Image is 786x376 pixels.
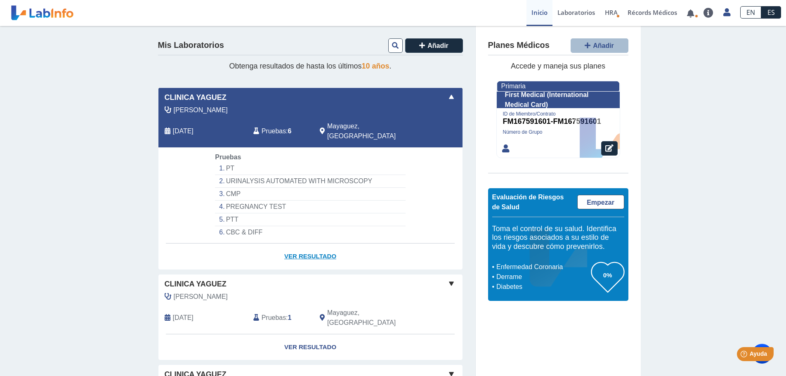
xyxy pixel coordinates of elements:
[173,126,194,136] span: 2025-08-29
[492,225,624,251] h5: Toma el control de su salud. Identifica los riesgos asociados a su estilo de vida y descubre cómo...
[605,8,618,17] span: HRA
[492,194,564,210] span: Evaluación de Riesgos de Salud
[761,6,781,19] a: ES
[571,38,628,53] button: Añadir
[494,262,591,272] li: Enfermedad Coronaria
[427,42,448,49] span: Añadir
[165,92,227,103] span: Clinica Yaguez
[501,83,526,90] span: Primaria
[288,314,292,321] b: 1
[215,162,405,175] li: PT
[247,308,314,328] div: :
[215,154,241,161] span: Pruebas
[158,40,224,50] h4: Mis Laboratorios
[215,188,405,201] li: CMP
[327,121,418,141] span: Mayaguez, PR
[591,270,624,280] h3: 0%
[215,175,405,188] li: URINALYSIS AUTOMATED WITH MICROSCOPY
[740,6,761,19] a: EN
[158,334,463,360] a: Ver Resultado
[713,344,777,367] iframe: Help widget launcher
[488,40,550,50] h4: Planes Médicos
[262,313,286,323] span: Pruebas
[215,226,405,239] li: CBC & DIFF
[215,213,405,226] li: PTT
[215,201,405,213] li: PREGNANCY TEST
[173,313,194,323] span: 2025-08-13
[158,244,463,270] a: Ver Resultado
[494,282,591,292] li: Diabetes
[587,199,614,206] span: Empezar
[247,121,314,141] div: :
[229,62,391,70] span: Obtenga resultados de hasta los últimos .
[494,272,591,282] li: Derrame
[262,126,286,136] span: Pruebas
[174,105,228,115] span: Ramirez, Ingrid
[577,195,624,209] a: Empezar
[593,42,614,49] span: Añadir
[288,128,292,135] b: 6
[405,38,463,53] button: Añadir
[511,62,605,70] span: Accede y maneja sus planes
[327,308,418,328] span: Mayaguez, PR
[165,279,227,290] span: Clinica Yaguez
[362,62,389,70] span: 10 años
[174,292,228,302] span: Bonilla, Mabel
